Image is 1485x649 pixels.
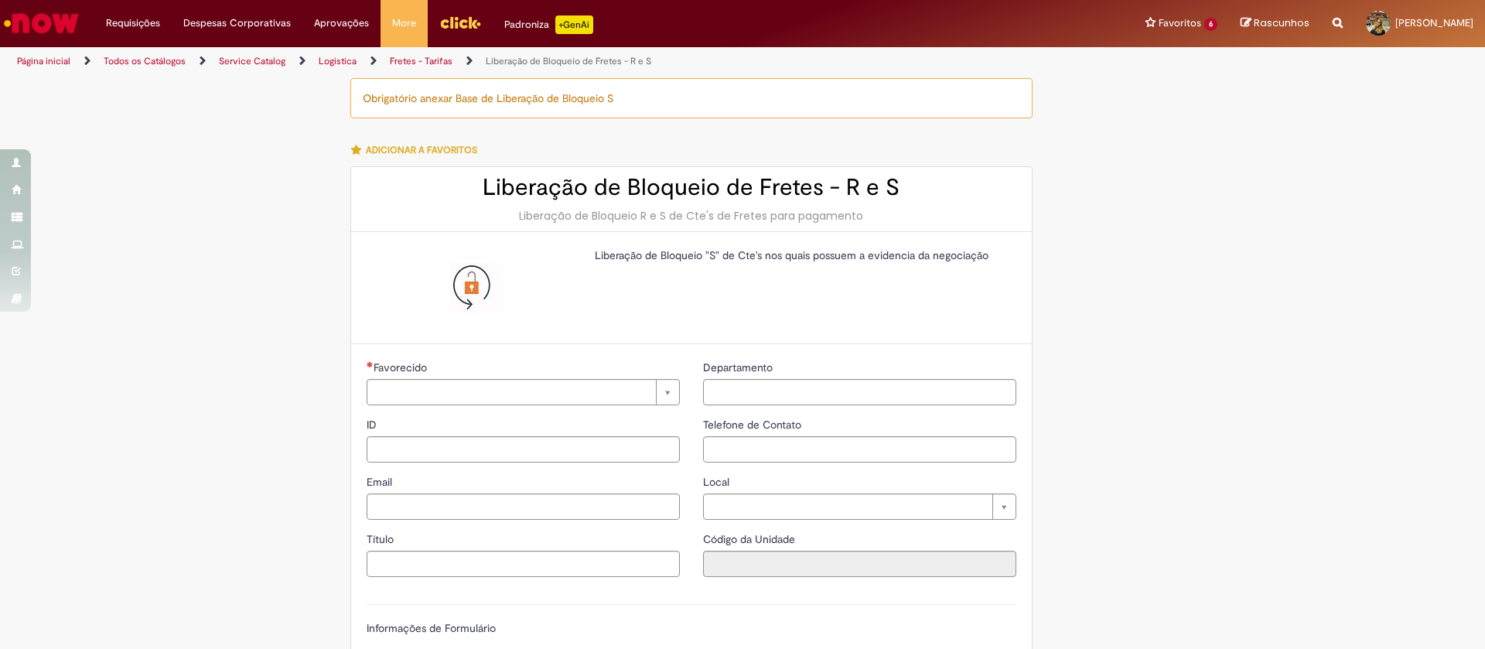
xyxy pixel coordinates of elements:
a: Service Catalog [219,55,285,67]
h2: Liberação de Bloqueio de Fretes - R e S [367,175,1016,200]
input: Email [367,494,680,520]
div: Liberação de Bloqueio R e S de Cte's de Fretes para pagamento [367,208,1016,224]
span: Adicionar a Favoritos [366,144,477,156]
button: Adicionar a Favoritos [350,134,486,166]
input: ID [367,436,680,463]
span: Local [703,475,732,489]
span: 6 [1204,18,1217,31]
span: More [392,15,416,31]
span: Telefone de Contato [703,418,804,432]
div: Obrigatório anexar Base de Liberação de Bloqueio S [350,78,1033,118]
a: Liberação de Bloqueio de Fretes - R e S [486,55,651,67]
span: ID [367,418,380,432]
span: Requisições [106,15,160,31]
label: Somente leitura - Código da Unidade [703,531,798,547]
span: Rascunhos [1254,15,1309,30]
input: Título [367,551,680,577]
img: ServiceNow [2,8,81,39]
a: Limpar campo Favorecido [367,379,680,405]
a: Limpar campo Local [703,494,1016,520]
span: Despesas Corporativas [183,15,291,31]
input: Departamento [703,379,1016,405]
a: Fretes - Tarifas [390,55,452,67]
a: Rascunhos [1241,16,1309,31]
ul: Trilhas de página [12,47,978,76]
span: Departamento [703,360,776,374]
span: Necessários [367,361,374,367]
span: Necessários - Favorecido [374,360,430,374]
p: +GenAi [555,15,593,34]
span: [PERSON_NAME] [1395,16,1473,29]
img: Liberação de Bloqueio de Fretes - R e S [450,263,500,313]
p: Liberação de Bloqueio "S" de Cte's nos quais possuem a evidencia da negociação [595,248,1005,263]
img: click_logo_yellow_360x200.png [439,11,481,34]
div: Padroniza [504,15,593,34]
span: Título [367,532,397,546]
a: Logistica [319,55,357,67]
a: Página inicial [17,55,70,67]
span: Aprovações [314,15,369,31]
span: Favoritos [1159,15,1201,31]
span: Email [367,475,395,489]
a: Todos os Catálogos [104,55,186,67]
input: Telefone de Contato [703,436,1016,463]
input: Código da Unidade [703,551,1016,577]
span: Somente leitura - Código da Unidade [703,532,798,546]
label: Informações de Formulário [367,621,496,635]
